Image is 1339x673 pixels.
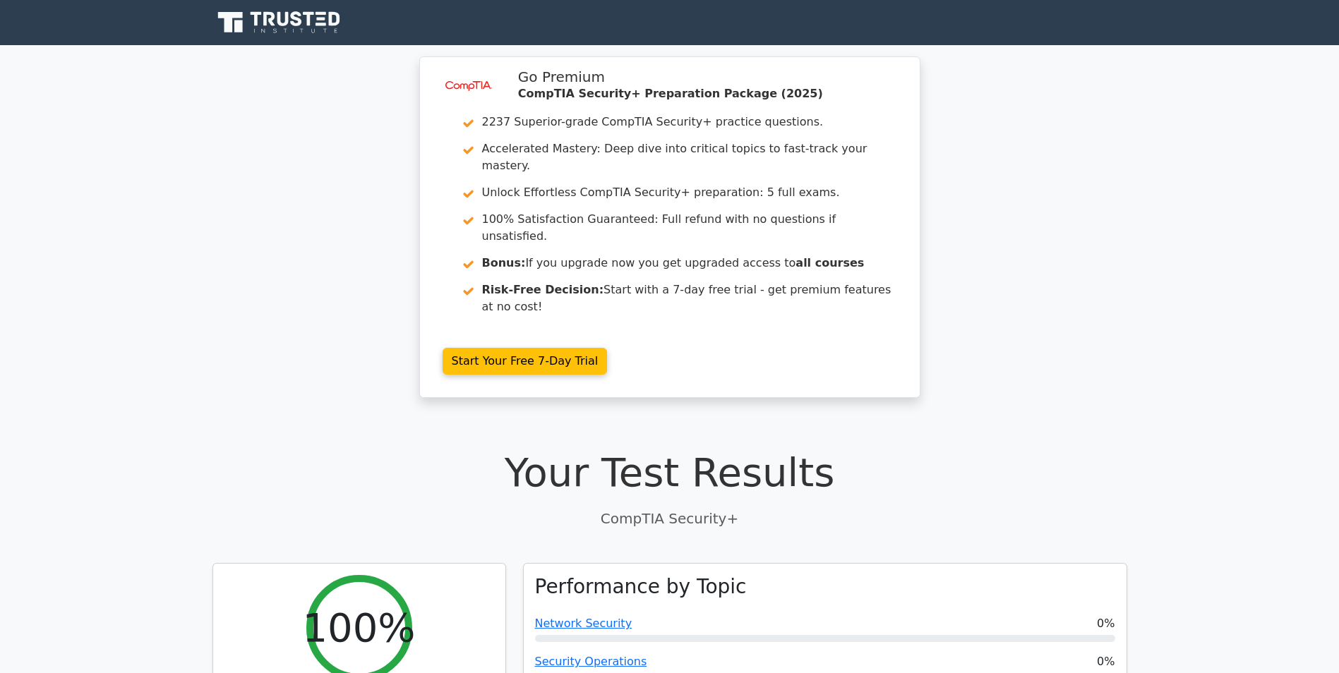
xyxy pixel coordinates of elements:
a: Start Your Free 7-Day Trial [443,348,608,375]
a: Security Operations [535,655,647,668]
p: CompTIA Security+ [212,508,1127,529]
a: Network Security [535,617,632,630]
h2: 100% [302,604,415,651]
h3: Performance by Topic [535,575,747,599]
h1: Your Test Results [212,449,1127,496]
span: 0% [1097,653,1115,670]
span: 0% [1097,615,1115,632]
